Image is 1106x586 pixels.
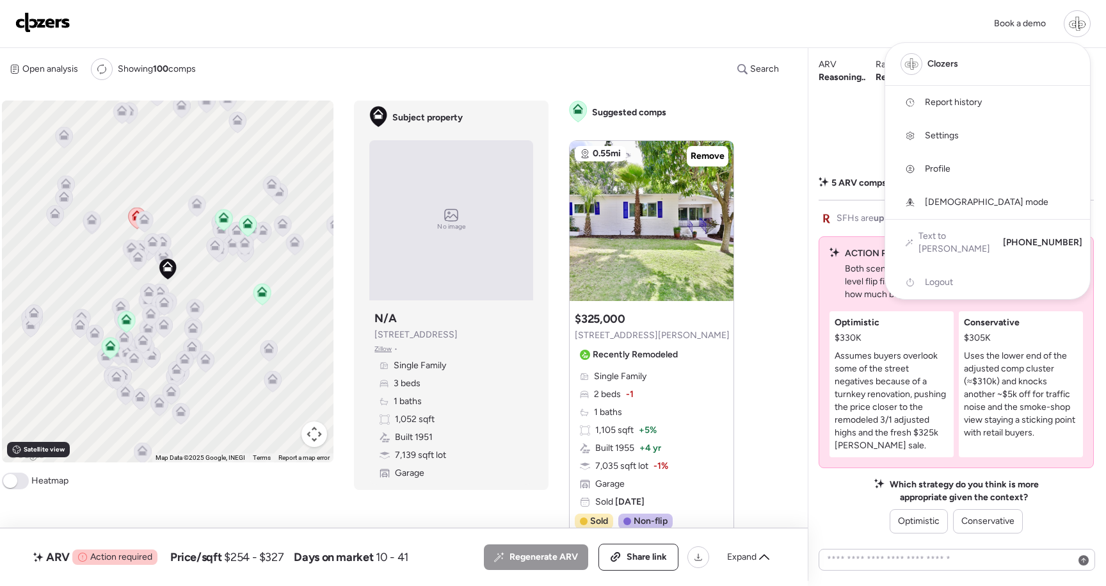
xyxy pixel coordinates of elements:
a: Profile [885,152,1090,186]
span: Text to [PERSON_NAME] [918,230,993,256]
span: 10 - 41 [376,549,408,565]
span: Logout [925,276,953,289]
span: Book a demo [994,18,1046,29]
a: Settings [885,119,1090,152]
span: Clozers [927,58,958,70]
span: Regenerate ARV [509,551,578,564]
span: Expand [727,551,757,564]
span: Days on market [294,549,373,565]
span: ARV [46,549,70,565]
span: $254 - $327 [224,549,284,565]
span: Settings [925,129,959,142]
span: Profile [925,163,950,175]
span: [PHONE_NUMBER] [1003,236,1082,249]
span: [DEMOGRAPHIC_DATA] mode [925,196,1048,209]
span: Report history [925,96,982,109]
span: Share link [627,551,667,564]
a: Report history [885,86,1090,119]
a: [DEMOGRAPHIC_DATA] mode [885,186,1090,219]
span: Price/sqft [170,549,221,565]
span: Action required [90,551,152,564]
a: Text to [PERSON_NAME] [906,230,993,256]
img: Logo [15,12,70,33]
